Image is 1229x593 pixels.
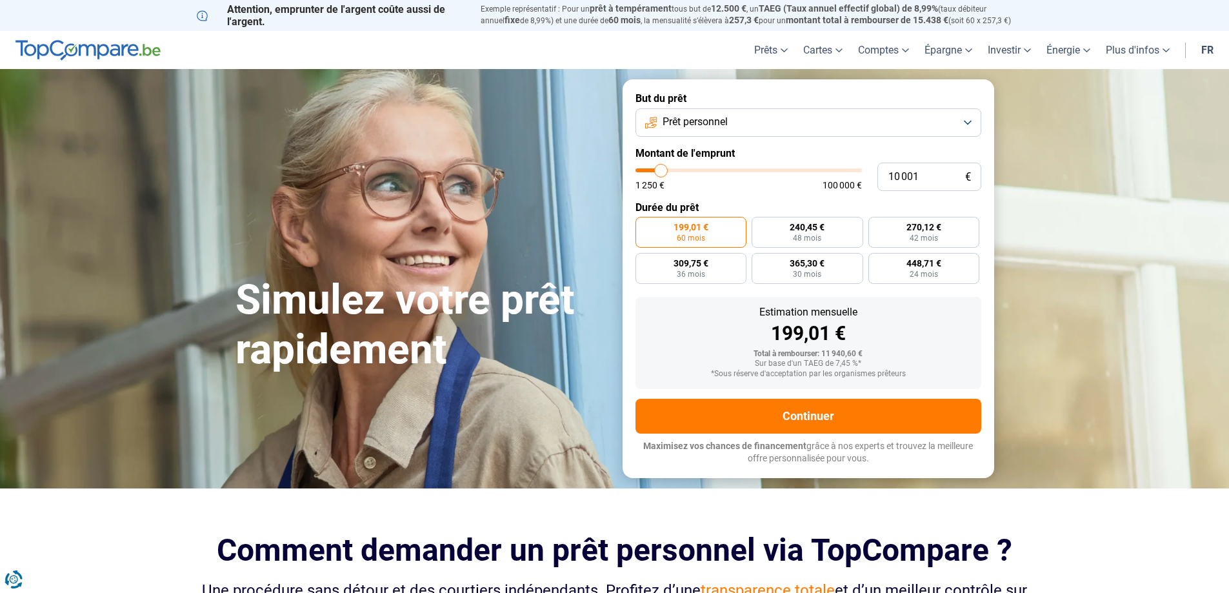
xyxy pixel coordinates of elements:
[608,15,641,25] span: 60 mois
[677,270,705,278] span: 36 mois
[711,3,746,14] span: 12.500 €
[197,532,1033,568] h2: Comment demander un prêt personnel via TopCompare ?
[635,399,981,434] button: Continuer
[906,223,941,232] span: 270,12 €
[1098,31,1177,69] a: Plus d'infos
[674,223,708,232] span: 199,01 €
[677,234,705,242] span: 60 mois
[729,15,759,25] span: 257,3 €
[795,31,850,69] a: Cartes
[910,270,938,278] span: 24 mois
[917,31,980,69] a: Épargne
[850,31,917,69] a: Comptes
[674,259,708,268] span: 309,75 €
[790,259,824,268] span: 365,30 €
[646,307,971,317] div: Estimation mensuelle
[646,370,971,379] div: *Sous réserve d'acceptation par les organismes prêteurs
[759,3,938,14] span: TAEG (Taux annuel effectif global) de 8,99%
[965,172,971,183] span: €
[786,15,948,25] span: montant total à rembourser de 15.438 €
[823,181,862,190] span: 100 000 €
[635,147,981,159] label: Montant de l'emprunt
[663,115,728,129] span: Prêt personnel
[1194,31,1221,69] a: fr
[635,181,664,190] span: 1 250 €
[1039,31,1098,69] a: Énergie
[790,223,824,232] span: 240,45 €
[635,440,981,465] p: grâce à nos experts et trouvez la meilleure offre personnalisée pour vous.
[635,108,981,137] button: Prêt personnel
[635,201,981,214] label: Durée du prêt
[643,441,806,451] span: Maximisez vos chances de financement
[235,276,607,375] h1: Simulez votre prêt rapidement
[197,3,465,28] p: Attention, emprunter de l'argent coûte aussi de l'argent.
[481,3,1033,26] p: Exemple représentatif : Pour un tous but de , un (taux débiteur annuel de 8,99%) et une durée de ...
[746,31,795,69] a: Prêts
[15,40,161,61] img: TopCompare
[505,15,520,25] span: fixe
[980,31,1039,69] a: Investir
[635,92,981,105] label: But du prêt
[590,3,672,14] span: prêt à tempérament
[646,324,971,343] div: 199,01 €
[793,234,821,242] span: 48 mois
[906,259,941,268] span: 448,71 €
[646,359,971,368] div: Sur base d'un TAEG de 7,45 %*
[646,350,971,359] div: Total à rembourser: 11 940,60 €
[793,270,821,278] span: 30 mois
[910,234,938,242] span: 42 mois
